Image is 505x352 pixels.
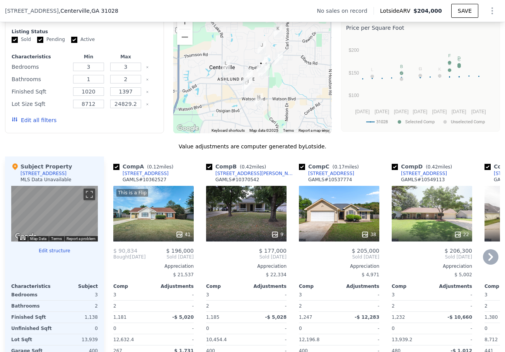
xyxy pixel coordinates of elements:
svg: A chart. [346,33,495,130]
div: [STREET_ADDRESS] [308,170,354,177]
span: , Centerville [59,7,118,15]
input: Active [71,37,77,43]
button: Toggle fullscreen view [84,189,95,200]
text: [DATE] [375,109,389,114]
a: Report a problem [67,236,96,241]
div: This is a Flip [116,189,148,197]
label: Active [71,36,95,43]
span: $ 21,537 [173,272,194,277]
span: 0.42 [428,164,438,170]
span: 0.42 [242,164,252,170]
button: Show Options [485,3,500,19]
span: 1,185 [206,315,219,320]
div: - [248,289,287,300]
div: Adjustments [339,283,379,289]
a: [STREET_ADDRESS][PERSON_NAME] [206,170,296,177]
button: SAVE [451,4,478,18]
span: 1,181 [113,315,126,320]
a: [STREET_ADDRESS] [113,170,169,177]
div: [STREET_ADDRESS] [401,170,447,177]
input: Sold [12,37,18,43]
a: Report a map error [299,128,329,133]
div: 2 [56,301,98,311]
text: 31028 [376,119,388,124]
div: Adjustments [246,283,287,289]
text: [DATE] [413,109,427,114]
div: - [248,334,287,345]
div: [STREET_ADDRESS] [20,170,67,177]
div: Characteristics [12,54,68,60]
div: Appreciation [299,263,379,269]
div: - [433,334,472,345]
text: $150 [349,70,359,76]
div: - [248,301,287,311]
div: No sales on record [317,7,374,15]
div: [STREET_ADDRESS] [123,170,169,177]
span: Bought [113,254,130,260]
div: 106 Heather Pl [243,69,252,82]
button: Zoom out [177,29,193,45]
div: 22 [454,231,469,238]
div: Price per Square Foot [346,22,495,33]
div: Bathrooms [12,74,68,85]
div: 101 Montiego Ct [274,25,282,38]
div: 246 Ridgebend Dr [257,60,265,73]
div: 2 [206,301,245,311]
div: Adjustments [432,283,472,289]
span: $ 206,300 [445,248,472,254]
div: Bathrooms [11,301,53,311]
div: Lot Sqft [11,334,53,345]
div: Comp [206,283,246,289]
button: Keyboard shortcuts [20,236,26,240]
div: 9 [271,231,283,238]
div: 2 [299,301,338,311]
text: Selected Comp [405,119,435,124]
span: $ 5,002 [454,272,472,277]
span: -$ 10,660 [447,315,472,320]
div: 1,138 [56,312,98,323]
span: Map data ©2025 [249,128,278,133]
div: GAMLS # 10537774 [308,177,352,183]
div: Appreciation [206,263,287,269]
text: L [371,67,374,72]
div: - [155,301,194,311]
div: 101 Northridge Dr [261,64,270,77]
div: - [155,289,194,300]
span: Sold [DATE] [206,254,287,260]
div: Comp D [392,163,455,170]
span: 0 [113,326,116,331]
text: [DATE] [452,109,466,114]
span: Sold [DATE] [299,254,379,260]
text: [DATE] [355,109,370,114]
div: Min [72,54,106,60]
span: Lotside ARV [380,7,413,15]
div: 202 Wray St [275,52,283,65]
div: Map [11,186,98,241]
div: 3 [56,289,98,300]
text: [DATE] [471,109,486,114]
div: [DATE] [113,254,146,260]
text: H [419,66,422,71]
label: Sold [12,36,31,43]
span: -$ 5,020 [172,315,194,320]
div: Bedrooms [12,61,68,72]
div: - [433,323,472,334]
div: 108 Shannon Ln [242,79,251,92]
div: 108 Ridgebend Dr [261,55,270,68]
div: GAMLS # 10370542 [215,177,259,183]
span: 0.12 [149,164,159,170]
div: Value adjustments are computer generated by Lotside . [5,143,500,150]
text: J [401,70,403,75]
text: $200 [349,48,359,53]
span: [STREET_ADDRESS] [5,7,59,15]
text: E [448,61,451,66]
div: Comp [113,283,154,289]
div: - [341,301,379,311]
span: 10,454.4 [206,337,227,342]
input: Pending [37,37,43,43]
div: Appreciation [392,263,472,269]
a: [STREET_ADDRESS] [392,170,447,177]
a: Terms (opens in new tab) [283,128,294,133]
div: - [341,323,379,334]
span: ( miles) [237,164,269,170]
